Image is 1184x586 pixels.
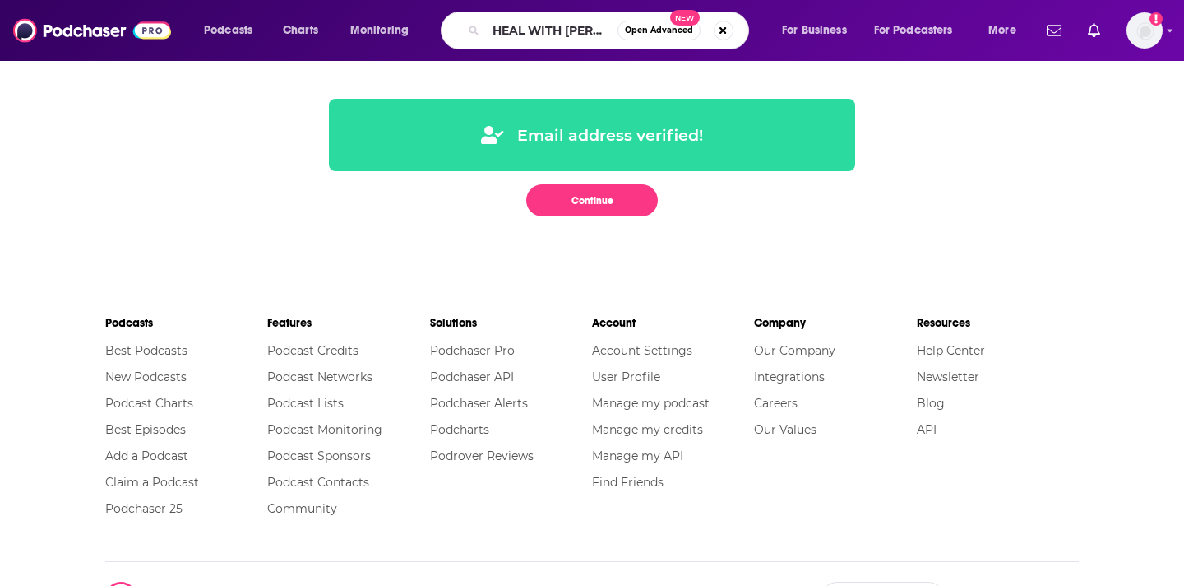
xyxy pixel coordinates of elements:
a: Community [267,501,337,516]
a: Podchaser Alerts [430,396,528,411]
span: Logged in as jennarohl [1126,12,1163,49]
a: Podcast Networks [267,370,372,384]
a: Podcast Sponsors [267,449,371,463]
img: User Profile [1126,12,1163,49]
a: Podcast Credits [267,343,358,358]
img: Podchaser - Follow, Share and Rate Podcasts [13,15,171,46]
a: Add a Podcast [105,449,188,463]
a: Podcast Charts [105,396,193,411]
a: Podchaser API [430,370,514,384]
a: Podchaser Pro [430,343,515,358]
input: Search podcasts, credits, & more... [486,17,617,44]
a: Careers [754,396,798,411]
a: Newsletter [917,370,979,384]
span: More [988,19,1016,42]
a: Podrover Reviews [430,449,534,463]
span: Open Advanced [625,26,693,35]
a: Podcharts [430,422,489,437]
span: Monitoring [350,19,409,42]
a: Best Podcasts [105,343,187,358]
a: Manage my API [592,449,683,463]
a: Best Episodes [105,422,186,437]
li: Company [754,309,916,337]
a: Podcast Monitoring [267,422,382,437]
button: Open AdvancedNew [617,21,701,40]
span: For Podcasters [874,19,953,42]
a: Help Center [917,343,985,358]
svg: Add a profile image [1149,12,1163,26]
a: Show notifications dropdown [1081,16,1107,44]
a: Blog [917,396,945,411]
span: For Business [782,19,847,42]
a: Manage my credits [592,422,703,437]
a: User Profile [592,370,660,384]
li: Features [267,309,429,337]
a: New Podcasts [105,370,187,384]
a: Account Settings [592,343,692,358]
div: Email address verified! [481,125,703,145]
button: Continue [526,184,658,216]
span: New [670,10,700,26]
div: Search podcasts, credits, & more... [456,12,765,49]
button: open menu [863,17,977,44]
a: Charts [272,17,328,44]
a: Integrations [754,370,825,384]
a: Manage my podcast [592,396,710,411]
a: Show notifications dropdown [1040,16,1068,44]
a: Our Company [754,343,835,358]
button: open menu [770,17,867,44]
a: API [917,422,937,437]
a: Podcast Contacts [267,475,369,490]
li: Resources [917,309,1079,337]
span: Charts [283,19,318,42]
li: Podcasts [105,309,267,337]
li: Account [592,309,754,337]
button: Show profile menu [1126,12,1163,49]
button: open menu [977,17,1037,44]
a: Podchaser 25 [105,501,183,516]
a: Our Values [754,422,816,437]
a: Podcast Lists [267,396,344,411]
li: Solutions [430,309,592,337]
button: open menu [192,17,274,44]
a: Claim a Podcast [105,475,199,490]
span: Podcasts [204,19,252,42]
button: open menu [339,17,430,44]
a: Find Friends [592,475,664,490]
